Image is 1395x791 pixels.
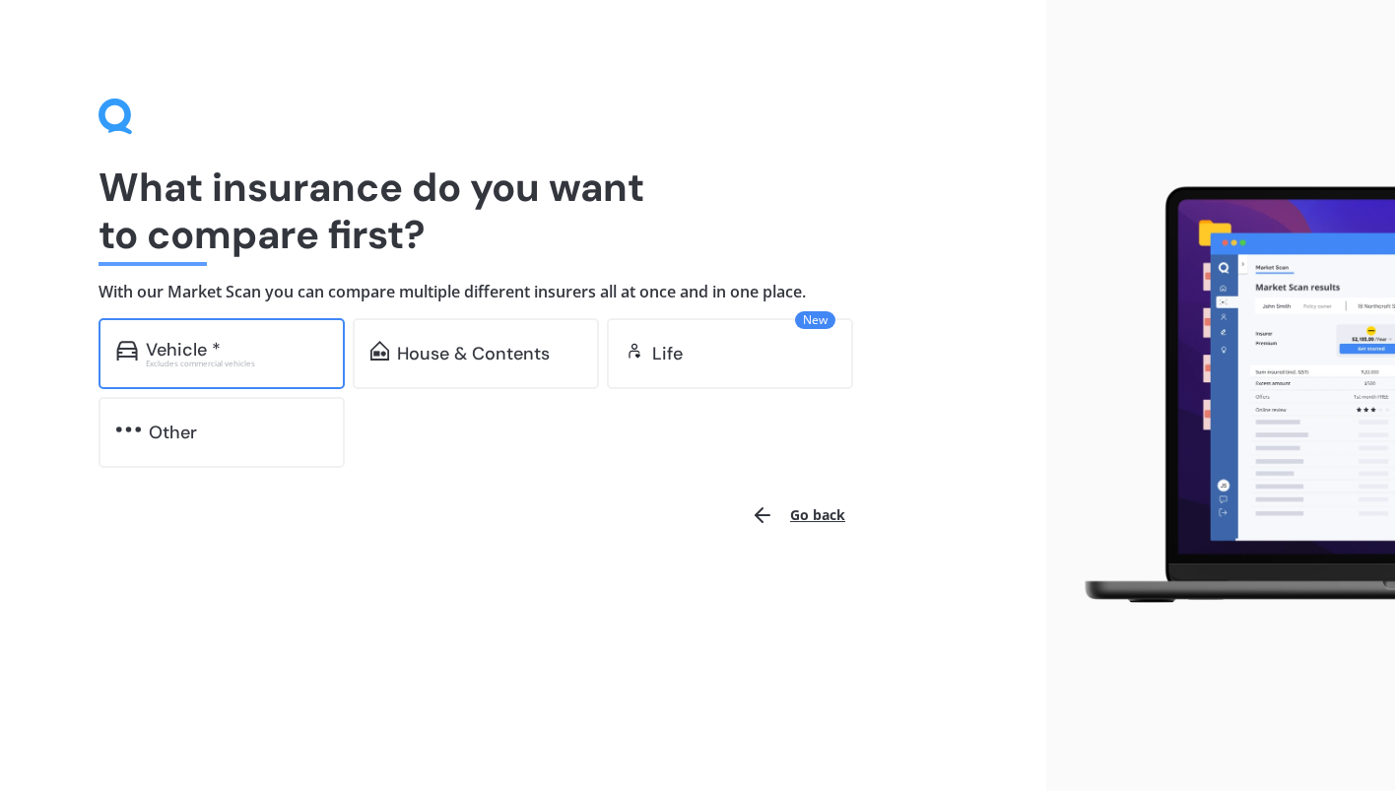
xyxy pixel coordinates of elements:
[652,344,683,363] div: Life
[116,420,141,439] img: other.81dba5aafe580aa69f38.svg
[116,341,138,361] img: car.f15378c7a67c060ca3f3.svg
[146,340,221,360] div: Vehicle *
[795,311,835,329] span: New
[625,341,644,361] img: life.f720d6a2d7cdcd3ad642.svg
[370,341,389,361] img: home-and-contents.b802091223b8502ef2dd.svg
[146,360,327,367] div: Excludes commercial vehicles
[149,423,197,442] div: Other
[1062,177,1395,615] img: laptop.webp
[397,344,550,363] div: House & Contents
[99,282,948,302] h4: With our Market Scan you can compare multiple different insurers all at once and in one place.
[99,164,948,258] h1: What insurance do you want to compare first?
[739,492,857,539] button: Go back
